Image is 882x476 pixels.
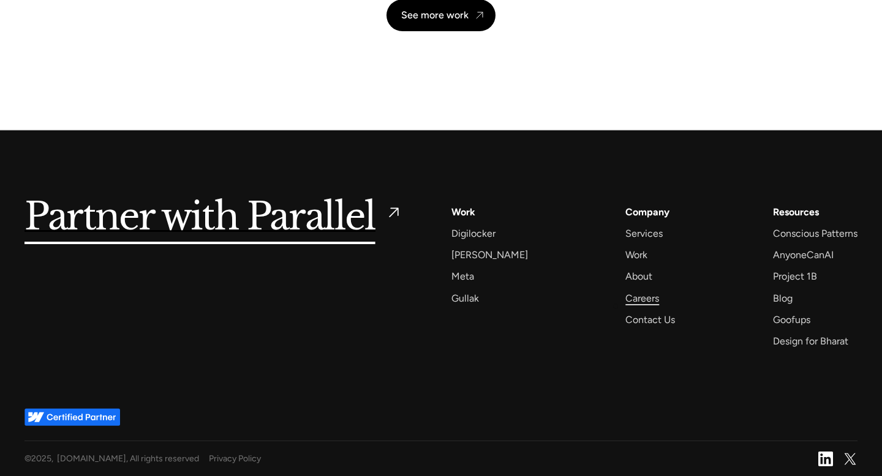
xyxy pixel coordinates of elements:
a: Work [451,204,475,220]
a: Gullak [451,290,479,307]
a: Goofups [773,311,810,328]
a: Meta [451,268,474,284]
a: Contact Us [625,311,675,328]
div: Resources [773,204,819,220]
a: [PERSON_NAME] [451,247,528,263]
a: Digilocker [451,225,496,242]
div: © , [DOMAIN_NAME], All rights reserved [24,451,199,466]
a: AnyoneCanAI [773,247,834,263]
h5: Partner with Parallel [24,204,375,232]
a: Privacy Policy [209,451,809,466]
a: Company [625,204,669,220]
a: Conscious Patterns [773,225,858,242]
a: Blog [773,290,793,307]
a: Work [625,247,647,263]
a: Design for Bharat [773,333,848,349]
span: 2025 [31,453,51,464]
div: See more work [401,9,469,21]
a: Careers [625,290,659,307]
a: Services [625,225,663,242]
a: Partner with Parallel [24,204,402,232]
a: About [625,268,652,284]
a: Project 1B [773,268,817,284]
